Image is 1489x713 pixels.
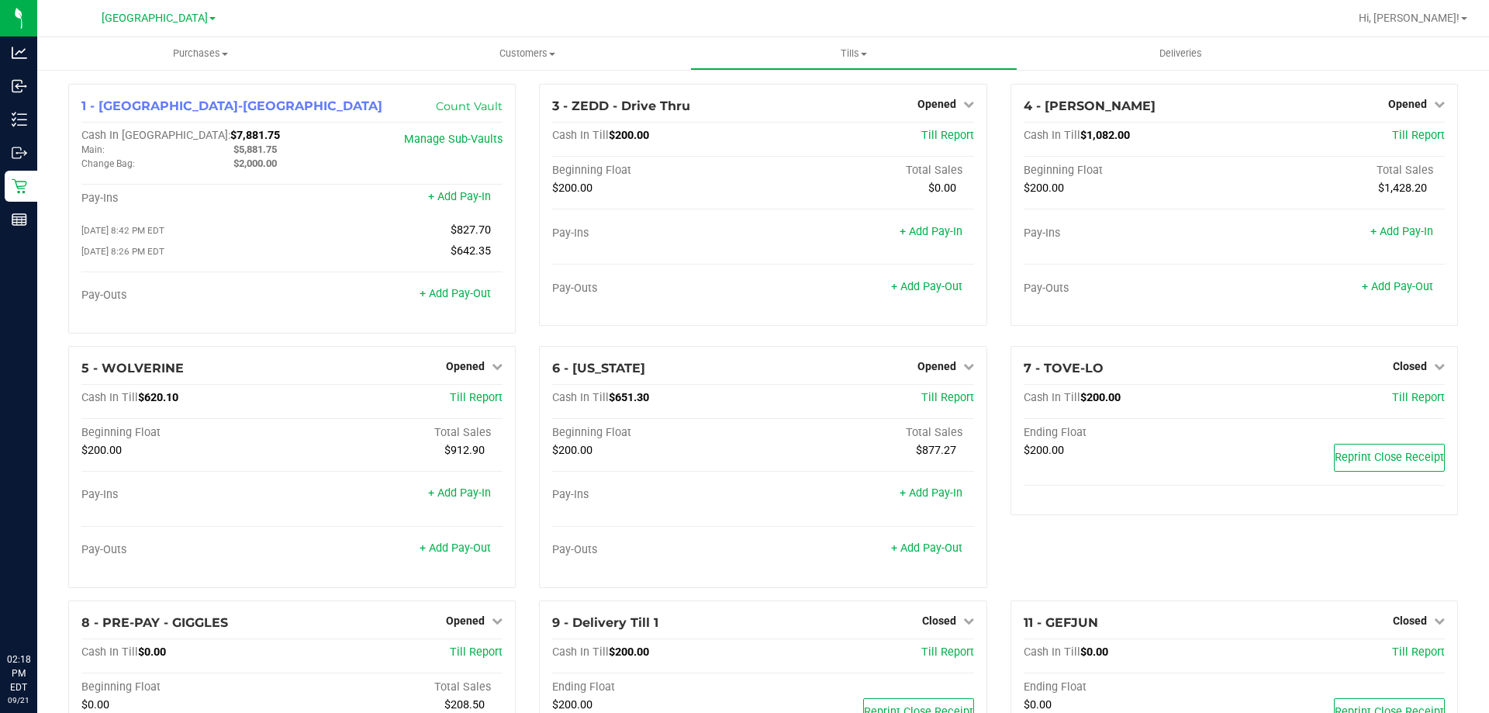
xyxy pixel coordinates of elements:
[436,99,503,113] a: Count Vault
[12,78,27,94] inline-svg: Inbound
[1080,646,1108,659] span: $0.00
[12,178,27,194] inline-svg: Retail
[81,543,292,557] div: Pay-Outs
[1362,280,1433,293] a: + Add Pay-Out
[7,694,30,706] p: 09/21
[12,145,27,161] inline-svg: Outbound
[446,360,485,372] span: Opened
[609,129,649,142] span: $200.00
[450,391,503,404] a: Till Report
[102,12,208,25] span: [GEOGRAPHIC_DATA]
[921,646,974,659] a: Till Report
[1024,391,1080,404] span: Cash In Till
[1359,12,1460,24] span: Hi, [PERSON_NAME]!
[12,112,27,127] inline-svg: Inventory
[364,47,689,61] span: Customers
[1080,129,1130,142] span: $1,082.00
[691,47,1016,61] span: Tills
[420,287,491,300] a: + Add Pay-Out
[917,360,956,372] span: Opened
[1392,129,1445,142] a: Till Report
[446,614,485,627] span: Opened
[1024,615,1098,630] span: 11 - GEFJUN
[1024,698,1052,711] span: $0.00
[1024,361,1104,376] span: 7 - TOVE-LO
[1378,182,1427,195] span: $1,428.20
[37,37,364,70] a: Purchases
[1024,282,1235,296] div: Pay-Outs
[444,698,485,711] span: $208.50
[552,182,592,195] span: $200.00
[1024,164,1235,178] div: Beginning Float
[922,614,956,627] span: Closed
[1370,225,1433,238] a: + Add Pay-In
[763,426,974,440] div: Total Sales
[552,646,609,659] span: Cash In Till
[921,391,974,404] a: Till Report
[230,129,280,142] span: $7,881.75
[16,589,62,635] iframe: Resource center
[81,129,230,142] span: Cash In [GEOGRAPHIC_DATA]:
[1393,360,1427,372] span: Closed
[1024,444,1064,457] span: $200.00
[37,47,364,61] span: Purchases
[451,244,491,258] span: $642.35
[81,158,135,169] span: Change Bag:
[428,190,491,203] a: + Add Pay-In
[81,289,292,303] div: Pay-Outs
[1024,646,1080,659] span: Cash In Till
[81,615,228,630] span: 8 - PRE-PAY - GIGGLES
[1234,164,1445,178] div: Total Sales
[450,646,503,659] a: Till Report
[81,192,292,206] div: Pay-Ins
[917,98,956,110] span: Opened
[1024,182,1064,195] span: $200.00
[81,391,138,404] span: Cash In Till
[552,488,763,502] div: Pay-Ins
[900,225,962,238] a: + Add Pay-In
[81,246,164,257] span: [DATE] 8:26 PM EDT
[81,680,292,694] div: Beginning Float
[552,227,763,241] div: Pay-Ins
[12,212,27,227] inline-svg: Reports
[138,646,166,659] span: $0.00
[609,391,649,404] span: $651.30
[900,486,962,500] a: + Add Pay-In
[552,282,763,296] div: Pay-Outs
[552,391,609,404] span: Cash In Till
[921,129,974,142] a: Till Report
[1392,391,1445,404] a: Till Report
[1024,99,1156,113] span: 4 - [PERSON_NAME]
[81,99,382,113] span: 1 - [GEOGRAPHIC_DATA]-[GEOGRAPHIC_DATA]
[81,646,138,659] span: Cash In Till
[404,133,503,146] a: Manage Sub-Vaults
[1138,47,1223,61] span: Deliveries
[552,680,763,694] div: Ending Float
[609,646,649,659] span: $200.00
[891,280,962,293] a: + Add Pay-Out
[552,543,763,557] div: Pay-Outs
[81,426,292,440] div: Beginning Float
[1080,391,1121,404] span: $200.00
[1392,646,1445,659] a: Till Report
[292,426,503,440] div: Total Sales
[81,144,105,155] span: Main:
[916,444,956,457] span: $877.27
[763,164,974,178] div: Total Sales
[81,444,122,457] span: $200.00
[292,680,503,694] div: Total Sales
[1024,426,1235,440] div: Ending Float
[1393,614,1427,627] span: Closed
[552,361,645,376] span: 6 - [US_STATE]
[233,157,277,169] span: $2,000.00
[46,587,64,605] iframe: Resource center unread badge
[1334,444,1445,472] button: Reprint Close Receipt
